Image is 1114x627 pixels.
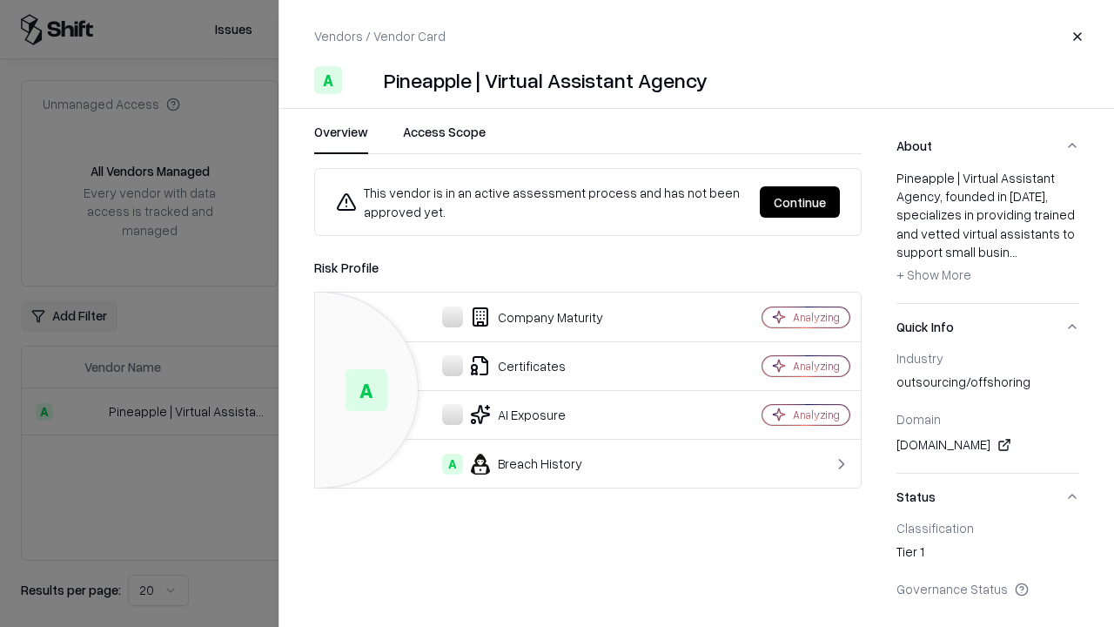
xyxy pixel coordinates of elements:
div: Breach History [329,454,701,475]
span: + Show More [896,266,971,282]
div: outsourcing/offshoring [896,373,1079,397]
div: Analyzing [793,408,840,422]
p: Vendors / Vendor Card [314,27,446,45]
button: + Show More [896,261,971,289]
div: Classification [896,520,1079,536]
div: This vendor is in an active assessment process and has not been approved yet. [336,183,746,221]
div: Analyzing [793,359,840,374]
button: Continue [760,186,840,218]
button: About [896,123,1079,169]
img: Pineapple | Virtual Assistant Agency [349,66,377,94]
div: About [896,169,1079,303]
button: Access Scope [403,123,486,154]
div: Governance Status [896,581,1079,597]
span: ... [1010,244,1017,260]
div: Pineapple | Virtual Assistant Agency, founded in [DATE], specializes in providing trained and vet... [896,169,1079,289]
div: Pineapple | Virtual Assistant Agency [384,66,708,94]
div: A [442,454,463,475]
div: Tier 1 [896,543,1079,567]
div: Domain [896,411,1079,427]
div: Company Maturity [329,307,701,327]
button: Overview [314,123,368,154]
div: Certificates [329,355,701,376]
div: Analyzing [793,310,840,325]
div: AI Exposure [329,404,701,425]
div: Quick Info [896,350,1079,473]
button: Status [896,474,1079,520]
div: [DOMAIN_NAME] [896,435,1079,455]
div: Risk Profile [314,257,862,278]
div: A [346,369,387,411]
button: Quick Info [896,304,1079,350]
div: A [314,66,342,94]
div: Industry [896,350,1079,366]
